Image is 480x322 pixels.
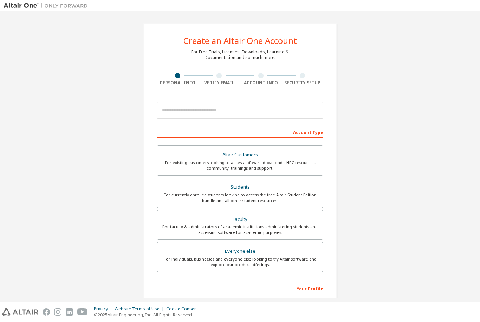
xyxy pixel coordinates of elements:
img: youtube.svg [77,308,87,316]
div: Create an Altair One Account [183,37,297,45]
img: linkedin.svg [66,308,73,316]
div: Account Info [240,80,282,86]
div: For currently enrolled students looking to access the free Altair Student Edition bundle and all ... [161,192,319,203]
div: Everyone else [161,247,319,256]
label: First Name [157,297,238,303]
div: Security Setup [282,80,324,86]
div: Your Profile [157,283,323,294]
div: Altair Customers [161,150,319,160]
div: Privacy [94,306,115,312]
div: For existing customers looking to access software downloads, HPC resources, community, trainings ... [161,160,319,171]
div: Website Terms of Use [115,306,166,312]
div: Faculty [161,215,319,224]
div: Personal Info [157,80,199,86]
img: facebook.svg [43,308,50,316]
div: For faculty & administrators of academic institutions administering students and accessing softwa... [161,224,319,235]
div: For individuals, businesses and everyone else looking to try Altair software and explore our prod... [161,256,319,268]
img: Altair One [4,2,91,9]
div: Verify Email [199,80,240,86]
div: For Free Trials, Licenses, Downloads, Learning & Documentation and so much more. [191,49,289,60]
img: instagram.svg [54,308,61,316]
label: Last Name [242,297,323,303]
div: Students [161,182,319,192]
p: © 2025 Altair Engineering, Inc. All Rights Reserved. [94,312,202,318]
div: Account Type [157,126,323,138]
img: altair_logo.svg [2,308,38,316]
div: Cookie Consent [166,306,202,312]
